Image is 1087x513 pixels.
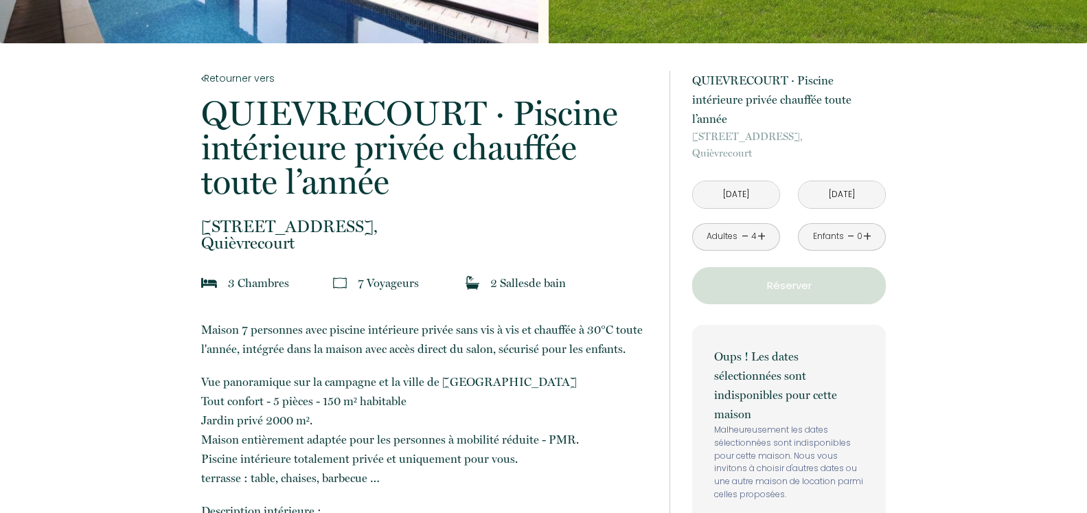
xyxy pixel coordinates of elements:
span: [STREET_ADDRESS], [692,128,886,145]
a: Retourner vers [201,71,652,86]
p: 3 Chambre [228,273,289,293]
span: [STREET_ADDRESS], [201,218,652,235]
span: s [524,276,529,290]
p: 2 Salle de bain [490,273,566,293]
p: Vue panoramique sur la campagne et la ville de [GEOGRAPHIC_DATA] Tout confort - 5 pièces - 150 m²... [201,372,652,488]
input: Arrivée [693,181,779,208]
a: - [847,226,855,247]
p: QUIEVRECOURT · Piscine intérieure privée chauffée toute l’année [201,96,652,199]
p: Maison 7 personnes avec piscine intérieure privée sans vis à vis et chauffée à 30°C toute l'année... [201,320,652,358]
p: Malheureusement les dates sélectionnées sont indisponibles pour cette maison. Nous vous invitons ... [714,424,864,501]
a: + [757,226,766,247]
a: + [863,226,871,247]
p: Oups ! Les dates sélectionnées sont indisponibles pour cette maison [714,347,864,424]
div: 0 [856,230,863,243]
button: Réserver [692,267,886,304]
div: Enfants [813,230,844,243]
span: s [284,276,289,290]
p: QUIEVRECOURT · Piscine intérieure privée chauffée toute l’année [692,71,886,128]
a: - [742,226,749,247]
p: Quièvrecourt [692,128,886,161]
input: Départ [799,181,885,208]
p: Quièvrecourt [201,218,652,251]
p: 7 Voyageur [358,273,419,293]
div: Adultes [707,230,737,243]
p: Réserver [697,277,881,294]
span: s [414,276,419,290]
img: guests [333,276,347,290]
div: 4 [751,230,757,243]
